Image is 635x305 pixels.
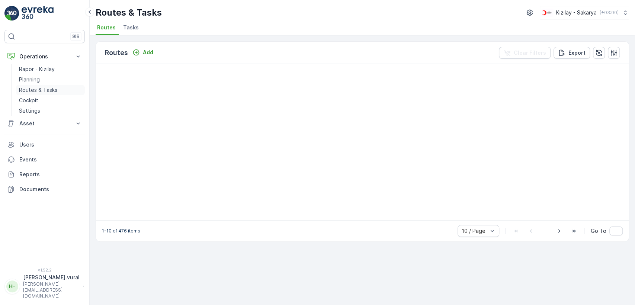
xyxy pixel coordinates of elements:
[4,268,85,272] span: v 1.52.2
[600,10,619,16] p: ( +03:00 )
[6,280,18,292] div: HH
[19,65,55,73] p: Rapor - Kızılay
[102,228,140,234] p: 1-10 of 476 items
[4,167,85,182] a: Reports
[129,48,156,57] button: Add
[4,6,19,21] img: logo
[4,152,85,167] a: Events
[540,6,629,19] button: Kızılay - Sakarya(+03:00)
[16,64,85,74] a: Rapor - Kızılay
[23,274,80,281] p: [PERSON_NAME].vural
[568,49,586,57] p: Export
[556,9,597,16] p: Kızılay - Sakarya
[591,227,606,235] span: Go To
[19,76,40,83] p: Planning
[19,156,82,163] p: Events
[4,116,85,131] button: Asset
[123,24,139,31] span: Tasks
[19,86,57,94] p: Routes & Tasks
[97,24,116,31] span: Routes
[19,141,82,148] p: Users
[19,107,40,115] p: Settings
[4,137,85,152] a: Users
[16,74,85,85] a: Planning
[540,9,553,17] img: k%C4%B1z%C4%B1lay_DTAvauz.png
[499,47,551,59] button: Clear Filters
[72,33,80,39] p: ⌘B
[143,49,153,56] p: Add
[16,95,85,106] a: Cockpit
[19,171,82,178] p: Reports
[16,85,85,95] a: Routes & Tasks
[16,106,85,116] a: Settings
[4,49,85,64] button: Operations
[105,48,128,58] p: Routes
[4,182,85,197] a: Documents
[19,120,70,127] p: Asset
[19,97,38,104] p: Cockpit
[514,49,546,57] p: Clear Filters
[22,6,54,21] img: logo_light-DOdMpM7g.png
[554,47,590,59] button: Export
[23,281,80,299] p: [PERSON_NAME][EMAIL_ADDRESS][DOMAIN_NAME]
[19,53,70,60] p: Operations
[96,7,162,19] p: Routes & Tasks
[4,274,85,299] button: HH[PERSON_NAME].vural[PERSON_NAME][EMAIL_ADDRESS][DOMAIN_NAME]
[19,186,82,193] p: Documents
